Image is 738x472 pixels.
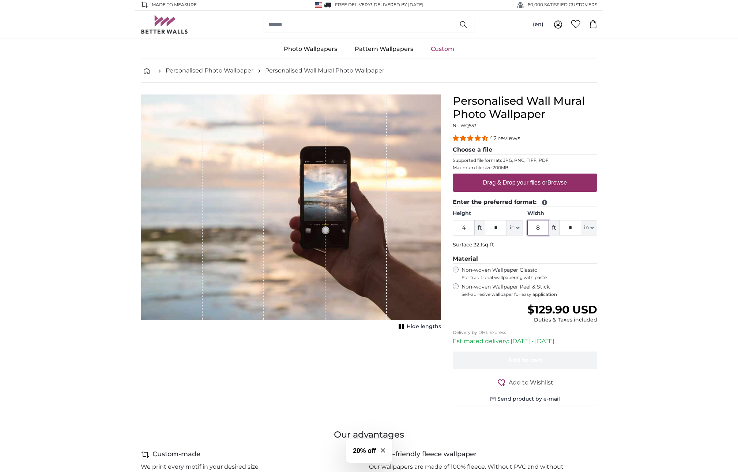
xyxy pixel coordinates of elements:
label: Non-woven Wallpaper Peel & Stick [462,283,597,297]
span: $129.90 USD [527,303,597,316]
p: Estimated delivery: [DATE] - [DATE] [453,337,597,346]
a: Personalised Wall Mural Photo Wallpaper [265,66,384,75]
nav: breadcrumbs [141,59,597,83]
span: Add to Wishlist [509,378,553,387]
h1: Personalised Wall Mural Photo Wallpaper [453,94,597,121]
span: 42 reviews [489,135,520,142]
button: (en) [527,18,549,31]
div: Duties & Taxes included [527,316,597,324]
label: Width [527,210,597,217]
legend: Enter the preferred format: [453,198,597,207]
span: 32.1sq ft [474,241,494,248]
span: Hide lengths [407,323,441,330]
img: Betterwalls [141,15,188,34]
span: Nr. WQ553 [453,123,477,128]
button: Add to Wishlist [453,378,597,387]
u: Browse [547,179,567,186]
label: Non-woven Wallpaper Classic [462,267,597,280]
h4: Eco-friendly fleece wallpaper [381,449,477,460]
span: Add to cart [508,357,542,364]
span: 4.38 stars [453,135,489,142]
a: Personalised Photo Wallpaper [166,66,253,75]
span: Self-adhesive wallpaper for easy application [462,291,597,297]
span: ft [475,220,485,235]
span: 60,000 SATISFIED CUSTOMERS [528,1,597,8]
p: Surface: [453,241,597,249]
p: Maximum file size 200MB. [453,165,597,171]
a: Photo Wallpapers [275,40,346,59]
span: in [510,224,515,231]
button: Send product by e-mail [453,393,597,405]
div: 1 of 1 [141,94,441,332]
span: For traditional wallpapering with paste [462,275,597,280]
span: Made to Measure [152,1,197,8]
span: - [372,2,423,7]
button: Hide lengths [396,322,441,332]
button: in [581,220,597,235]
p: We print every motif in your desired size [141,462,259,471]
span: FREE delivery! [335,2,372,7]
a: Pattern Wallpapers [346,40,422,59]
h3: Our advantages [141,429,597,441]
p: Delivery by DHL Express [453,330,597,335]
label: Drag & Drop your files or [480,175,570,190]
span: ft [549,220,559,235]
legend: Material [453,254,597,264]
p: Supported file formats JPG, PNG, TIFF, PDF [453,157,597,163]
legend: Choose a file [453,145,597,155]
label: Height [453,210,523,217]
a: Custom [422,40,463,59]
button: Add to cart [453,352,597,369]
h4: Custom-made [153,449,200,460]
img: United States [315,2,322,8]
span: Delivered by [DATE] [374,2,423,7]
span: in [584,224,589,231]
button: in [507,220,523,235]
